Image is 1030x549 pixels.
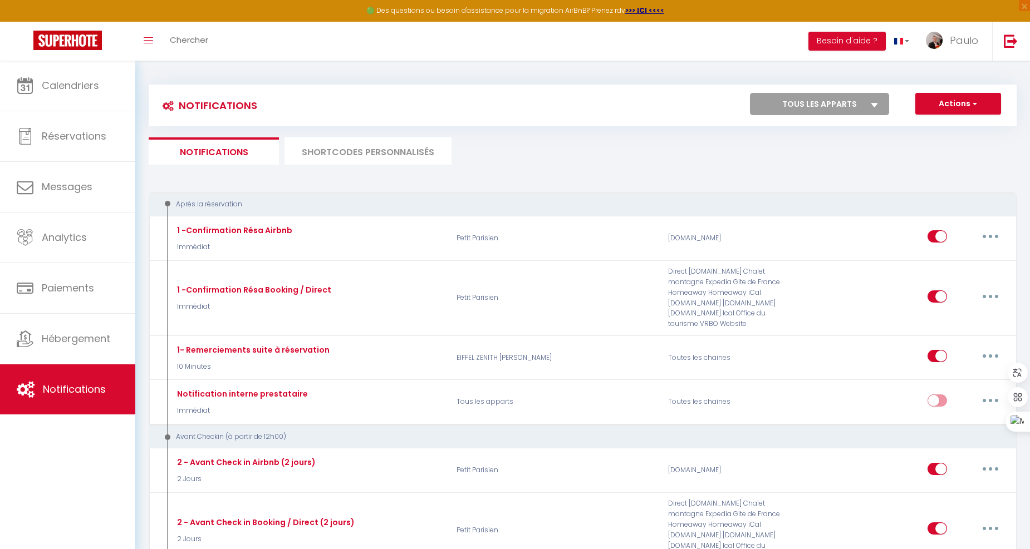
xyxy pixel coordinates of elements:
[149,137,279,165] li: Notifications
[449,386,661,418] p: Tous les apparts
[661,266,802,329] div: Direct [DOMAIN_NAME] Chalet montagne Expedia Gite de France Homeaway Homeaway iCal [DOMAIN_NAME] ...
[285,137,452,165] li: SHORTCODES PERSONNALISÉS
[661,222,802,254] div: [DOMAIN_NAME]
[625,6,664,15] a: >>> ICI <<<<
[661,342,802,374] div: Toutes les chaines
[42,180,92,194] span: Messages
[174,474,316,484] p: 2 Jours
[808,32,886,51] button: Besoin d'aide ?
[926,32,943,49] img: ...
[42,230,87,244] span: Analytics
[174,456,316,468] div: 2 - Avant Check in Airbnb (2 jours)
[174,405,308,416] p: Immédiat
[161,22,217,61] a: Chercher
[1004,34,1018,48] img: logout
[174,344,330,356] div: 1- Remerciements suite à réservation
[661,386,802,418] div: Toutes les chaines
[159,432,990,442] div: Avant Checkin (à partir de 12h00)
[174,534,355,545] p: 2 Jours
[174,242,292,253] p: Immédiat
[449,454,661,487] p: Petit Parisien
[174,362,330,372] p: 10 Minutes
[157,93,257,118] h3: Notifications
[174,516,355,528] div: 2 - Avant Check in Booking / Direct (2 jours)
[174,284,331,296] div: 1 -Confirmation Résa Booking / Direct
[449,222,661,254] p: Petit Parisien
[170,34,208,46] span: Chercher
[42,281,94,295] span: Paiements
[449,342,661,374] p: EIFFEL ZENITH [PERSON_NAME]
[174,388,308,400] div: Notification interne prestataire
[174,224,292,236] div: 1 -Confirmation Résa Airbnb
[174,301,331,312] p: Immédiat
[661,454,802,487] div: [DOMAIN_NAME]
[33,31,102,50] img: Super Booking
[950,33,978,47] span: Paulo
[42,78,99,92] span: Calendriers
[159,199,990,210] div: Après la réservation
[42,129,106,143] span: Réservations
[43,382,106,396] span: Notifications
[449,266,661,329] p: Petit Parisien
[915,93,1001,115] button: Actions
[42,332,110,345] span: Hébergement
[918,22,992,61] a: ... Paulo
